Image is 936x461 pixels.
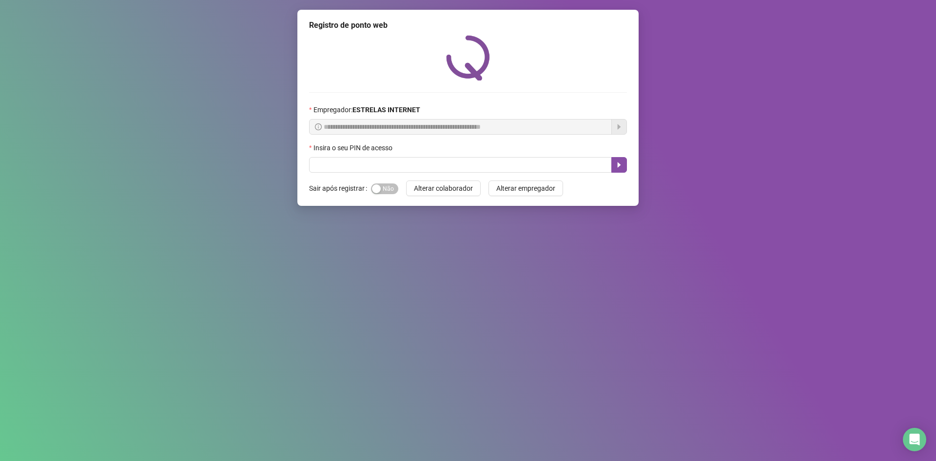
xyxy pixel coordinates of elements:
[615,161,623,169] span: caret-right
[313,104,420,115] span: Empregador :
[309,20,627,31] div: Registro de ponto web
[309,142,399,153] label: Insira o seu PIN de acesso
[903,428,926,451] div: Open Intercom Messenger
[414,183,473,194] span: Alterar colaborador
[406,180,481,196] button: Alterar colaborador
[488,180,563,196] button: Alterar empregador
[352,106,420,114] strong: ESTRELAS INTERNET
[496,183,555,194] span: Alterar empregador
[315,123,322,130] span: info-circle
[446,35,490,80] img: QRPoint
[309,180,371,196] label: Sair após registrar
